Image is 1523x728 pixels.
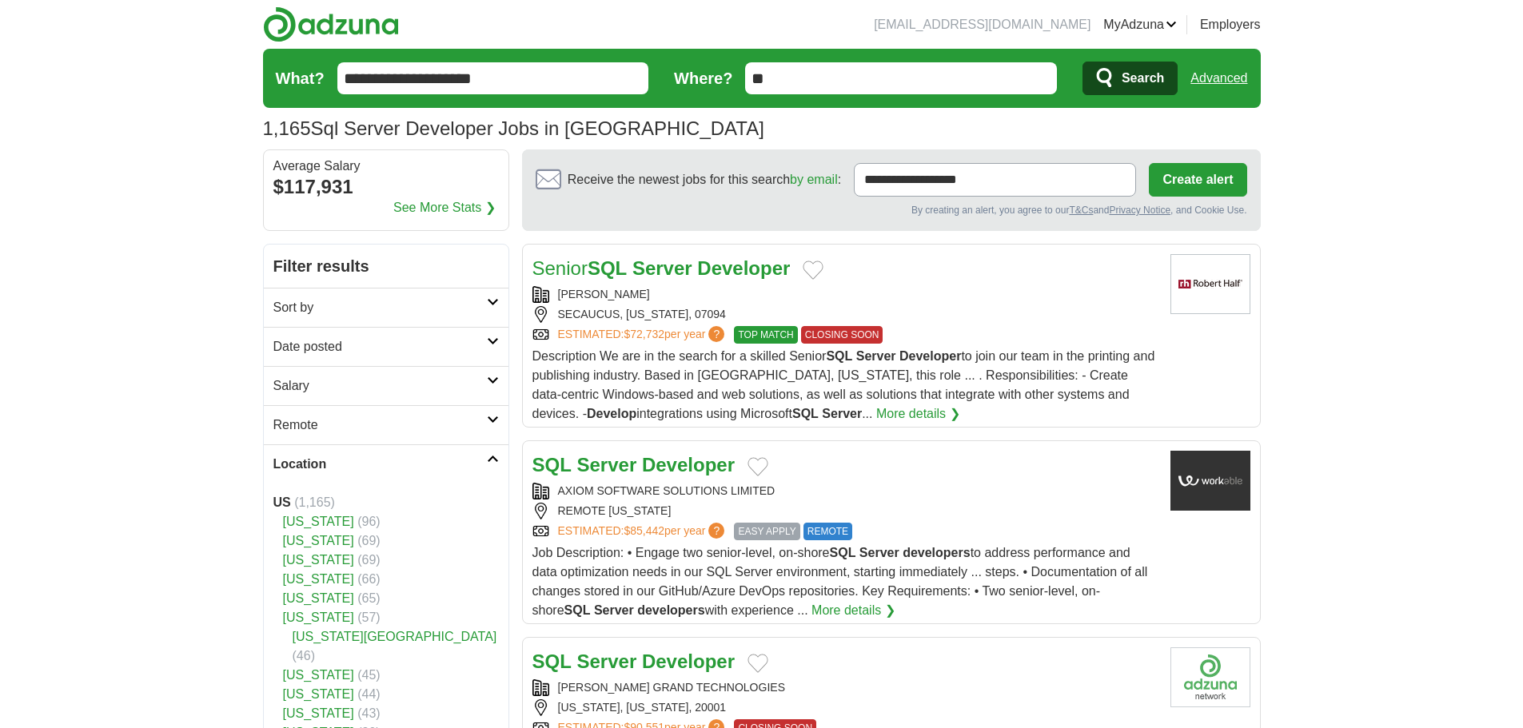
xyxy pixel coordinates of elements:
[632,257,692,279] strong: Server
[263,114,311,143] span: 1,165
[1122,62,1164,94] span: Search
[357,534,380,547] span: (69)
[357,668,380,682] span: (45)
[642,650,735,672] strong: Developer
[874,15,1090,34] li: [EMAIL_ADDRESS][DOMAIN_NAME]
[357,591,380,605] span: (65)
[532,650,572,672] strong: SQL
[577,650,637,672] strong: Server
[273,376,487,396] h2: Salary
[558,288,650,300] a: [PERSON_NAME]
[293,649,315,662] span: (46)
[1170,254,1250,314] img: Robert Half logo
[803,261,823,280] button: Add to favorite jobs
[1069,205,1093,216] a: T&Cs
[1082,62,1178,95] button: Search
[264,444,508,483] a: Location
[264,245,508,288] h2: Filter results
[803,523,852,540] span: REMOTE
[357,687,380,701] span: (44)
[822,407,862,420] strong: Server
[697,257,790,279] strong: Developer
[558,326,728,344] a: ESTIMATED:$72,732per year?
[357,611,380,624] span: (57)
[263,6,399,42] img: Adzuna logo
[859,546,899,559] strong: Server
[532,483,1158,499] div: AXIOM SOFTWARE SOLUTIONS LIMITED
[801,326,883,344] span: CLOSING SOON
[826,349,852,363] strong: SQL
[536,203,1247,217] div: By creating an alert, you agree to our and , and Cookie Use.
[748,457,768,476] button: Add to favorite jobs
[283,534,354,547] a: [US_STATE]
[568,170,841,189] span: Receive the newest jobs for this search :
[532,306,1158,323] div: SECAUCUS, [US_STATE], 07094
[264,366,508,405] a: Salary
[792,407,819,420] strong: SQL
[674,66,732,90] label: Where?
[624,524,664,537] span: $85,442
[273,173,499,201] div: $117,931
[283,611,354,624] a: [US_STATE]
[856,349,896,363] strong: Server
[734,326,797,344] span: TOP MATCH
[708,523,724,539] span: ?
[283,668,354,682] a: [US_STATE]
[587,407,636,420] strong: Develop
[624,328,664,340] span: $72,732
[264,405,508,444] a: Remote
[734,523,799,540] span: EASY APPLY
[594,603,634,617] strong: Server
[532,546,1148,617] span: Job Description: • Engage two senior-level, on-shore to address performance and data optimization...
[790,173,838,186] a: by email
[273,337,487,356] h2: Date posted
[357,553,380,567] span: (69)
[903,546,970,559] strong: developers
[532,503,1158,519] div: REMOTE [US_STATE]
[283,591,354,605] a: [US_STATE]
[283,553,354,567] a: [US_STATE]
[558,523,728,540] a: ESTIMATED:$85,442per year?
[532,679,1158,696] div: [PERSON_NAME] GRAND TECHNOLOGIES
[811,601,895,620] a: More details ❯
[357,706,380,720] span: (43)
[273,495,291,509] strong: US
[273,455,487,474] h2: Location
[642,454,735,475] strong: Developer
[273,298,487,317] h2: Sort by
[637,603,704,617] strong: developers
[532,699,1158,716] div: [US_STATE], [US_STATE], 20001
[264,288,508,327] a: Sort by
[708,326,724,342] span: ?
[1109,205,1170,216] a: Privacy Notice
[264,327,508,366] a: Date posted
[588,257,627,279] strong: SQL
[357,572,380,586] span: (66)
[283,572,354,586] a: [US_STATE]
[830,546,856,559] strong: SQL
[899,349,961,363] strong: Developer
[294,495,335,509] span: (1,165)
[532,349,1155,420] span: Description We are in the search for a skilled Senior to join our team in the printing and publis...
[532,257,791,279] a: SeniorSQL Server Developer
[263,117,764,139] h1: Sql Server Developer Jobs in [GEOGRAPHIC_DATA]
[1149,163,1246,197] button: Create alert
[577,454,637,475] strong: Server
[283,687,354,701] a: [US_STATE]
[1103,15,1177,34] a: MyAdzuna
[357,515,380,528] span: (96)
[876,404,960,424] a: More details ❯
[273,160,499,173] div: Average Salary
[283,515,354,528] a: [US_STATE]
[283,706,354,720] a: [US_STATE]
[532,454,572,475] strong: SQL
[748,654,768,673] button: Add to favorite jobs
[273,416,487,435] h2: Remote
[1170,647,1250,707] img: Company logo
[532,650,735,672] a: SQL Server Developer
[393,198,496,217] a: See More Stats ❯
[1200,15,1261,34] a: Employers
[1170,451,1250,511] img: Company logo
[1190,62,1247,94] a: Advanced
[532,454,735,475] a: SQL Server Developer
